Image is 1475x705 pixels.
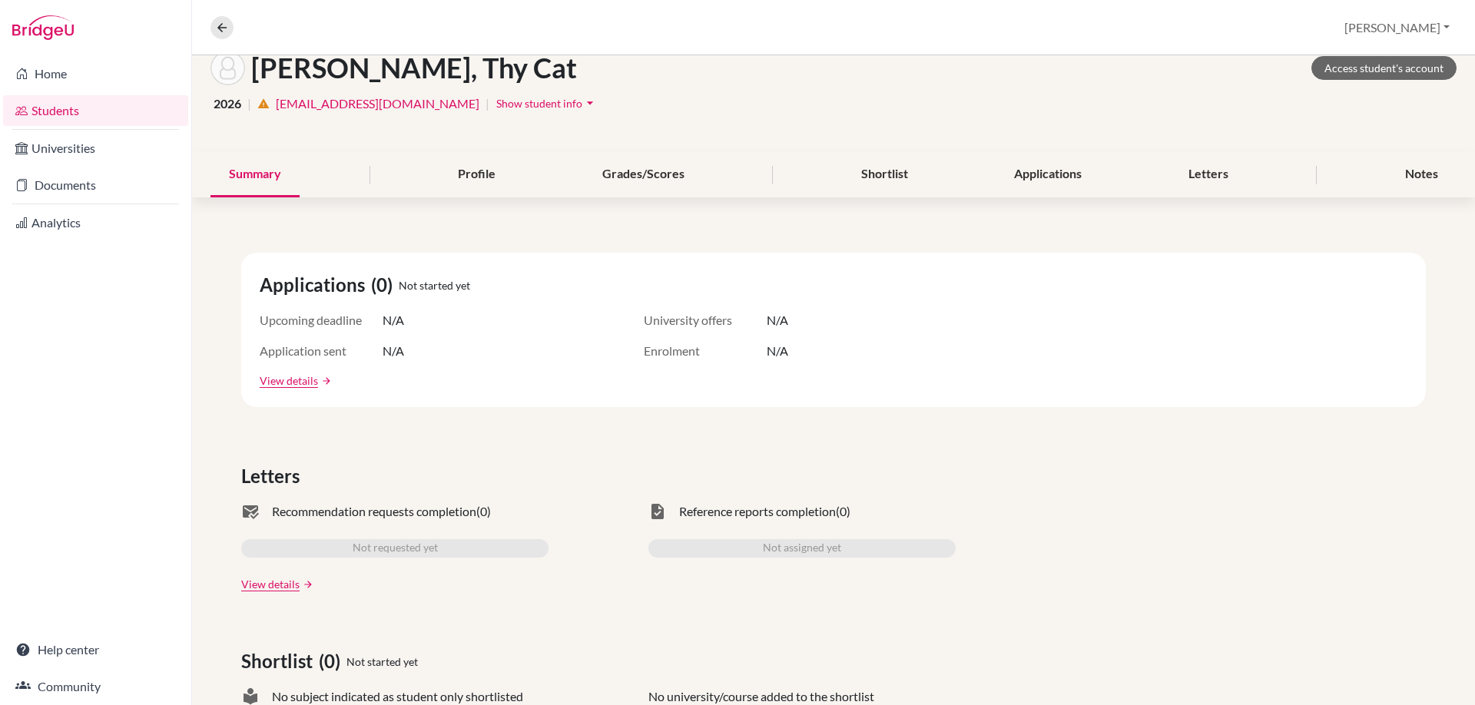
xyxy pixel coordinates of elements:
span: Not started yet [399,277,470,293]
span: Not assigned yet [763,539,841,558]
span: Not requested yet [353,539,438,558]
button: Show student infoarrow_drop_down [496,91,598,115]
div: Profile [439,152,514,197]
a: View details [260,372,318,389]
a: View details [241,576,300,592]
a: Community [3,671,188,702]
div: Letters [1170,152,1247,197]
span: N/A [383,342,404,360]
span: (0) [371,271,399,299]
span: (0) [476,502,491,521]
span: University offers [644,311,767,329]
span: Upcoming deadline [260,311,383,329]
a: Documents [3,170,188,200]
img: Bridge-U [12,15,74,40]
a: Help center [3,634,188,665]
span: (0) [836,502,850,521]
span: N/A [767,311,788,329]
span: Not started yet [346,654,418,670]
span: mark_email_read [241,502,260,521]
span: Enrolment [644,342,767,360]
a: Universities [3,133,188,164]
a: Analytics [3,207,188,238]
div: Applications [996,152,1100,197]
h1: [PERSON_NAME], Thy Cat [251,51,577,84]
span: N/A [383,311,404,329]
i: warning [257,98,270,110]
span: Shortlist [241,647,319,675]
span: | [247,94,251,113]
span: Show student info [496,97,582,110]
span: | [486,94,489,113]
span: N/A [767,342,788,360]
i: arrow_drop_down [582,95,598,111]
a: arrow_forward [300,579,313,590]
a: Home [3,58,188,89]
span: 2026 [214,94,241,113]
div: Shortlist [843,152,926,197]
a: [EMAIL_ADDRESS][DOMAIN_NAME] [276,94,479,113]
span: (0) [319,647,346,675]
a: Access student's account [1311,56,1457,80]
span: Applications [260,271,371,299]
div: Grades/Scores [584,152,703,197]
span: task [648,502,667,521]
span: Recommendation requests completion [272,502,476,521]
span: Application sent [260,342,383,360]
span: Reference reports completion [679,502,836,521]
div: Notes [1387,152,1457,197]
img: Thy Cat Nguyen's avatar [210,51,245,85]
span: Letters [241,462,306,490]
button: [PERSON_NAME] [1337,13,1457,42]
a: Students [3,95,188,126]
a: arrow_forward [318,376,332,386]
div: Summary [210,152,300,197]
